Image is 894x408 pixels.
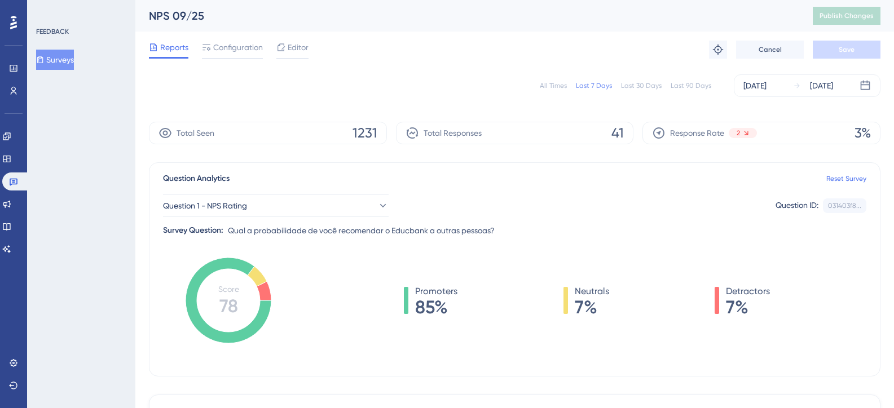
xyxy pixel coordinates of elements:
[36,50,74,70] button: Surveys
[826,174,866,183] a: Reset Survey
[820,11,874,20] span: Publish Changes
[611,124,624,142] span: 41
[163,194,389,217] button: Question 1 - NPS Rating
[671,81,711,90] div: Last 90 Days
[288,41,309,54] span: Editor
[353,124,377,142] span: 1231
[670,126,724,140] span: Response Rate
[575,298,609,316] span: 7%
[149,8,785,24] div: NPS 09/25
[219,295,238,317] tspan: 78
[576,81,612,90] div: Last 7 Days
[621,81,662,90] div: Last 30 Days
[163,199,247,212] span: Question 1 - NPS Rating
[828,201,861,210] div: 031403f8...
[776,198,818,213] div: Question ID:
[575,285,609,298] span: Neutrals
[759,45,782,54] span: Cancel
[736,41,804,59] button: Cancel
[813,41,880,59] button: Save
[810,79,833,92] div: [DATE]
[813,7,880,25] button: Publish Changes
[163,172,230,185] span: Question Analytics
[218,285,239,294] tspan: Score
[839,45,855,54] span: Save
[36,27,69,36] div: FEEDBACK
[540,81,567,90] div: All Times
[213,41,263,54] span: Configuration
[228,224,495,237] span: Qual a probabilidade de você recomendar o Educbank a outras pessoas?
[726,285,770,298] span: Detractors
[737,128,740,138] span: 2
[177,126,214,140] span: Total Seen
[415,298,457,316] span: 85%
[726,298,770,316] span: 7%
[160,41,188,54] span: Reports
[855,124,871,142] span: 3%
[424,126,482,140] span: Total Responses
[415,285,457,298] span: Promoters
[163,224,223,237] div: Survey Question:
[743,79,767,92] div: [DATE]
